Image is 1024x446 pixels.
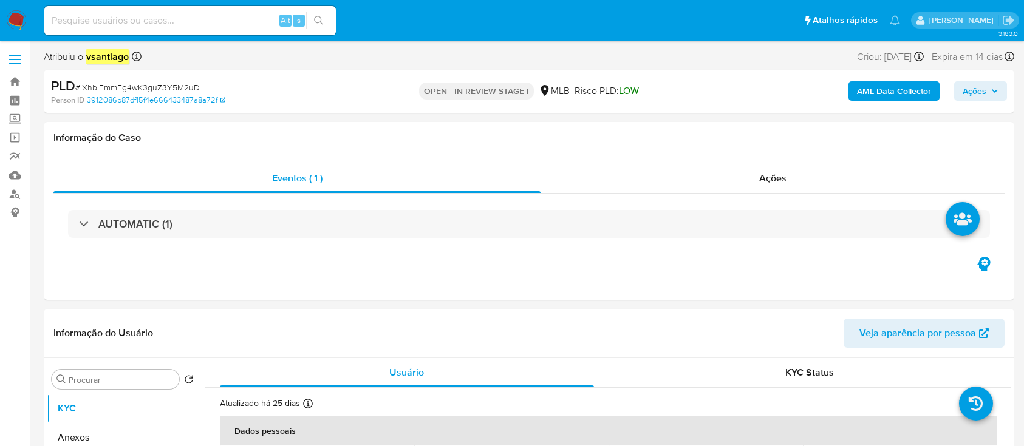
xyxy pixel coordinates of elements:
[306,12,331,29] button: search-icon
[53,132,1005,144] h1: Informação do Caso
[272,171,323,185] span: Eventos ( 1 )
[844,319,1005,348] button: Veja aparência por pessoa
[51,95,84,106] b: Person ID
[68,210,990,238] div: AUTOMATIC (1)
[954,81,1007,101] button: Ações
[75,81,200,93] span: # iXhbIFmmEg4wK3guZ3Y5M2uD
[932,50,1003,64] span: Expira em 14 dias
[220,397,300,409] p: Atualizado há 25 dias
[929,15,998,26] p: vinicius.santiago@mercadolivre.com
[926,49,929,65] span: -
[759,171,787,185] span: Ações
[857,81,931,101] b: AML Data Collector
[890,15,900,25] a: Notificações
[98,217,172,231] h3: AUTOMATIC (1)
[281,15,290,26] span: Alt
[297,15,301,26] span: s
[619,84,639,98] span: LOW
[184,374,194,388] button: Retornar ao pedido padrão
[963,81,986,101] span: Ações
[859,319,976,348] span: Veja aparência por pessoa
[857,49,924,65] div: Criou: [DATE]
[44,50,129,64] span: Atribuiu o
[51,76,75,95] b: PLD
[86,49,129,64] em: vsantiago
[813,14,878,27] span: Atalhos rápidos
[87,95,225,106] a: 3912086b87df15f4e666433487a8a72f
[419,83,534,100] p: OPEN - IN REVIEW STAGE I
[53,327,153,339] h1: Informação do Usuário
[539,84,570,98] div: MLB
[848,81,940,101] button: AML Data Collector
[44,13,336,29] input: Pesquise usuários ou casos...
[69,374,174,385] input: Procurar
[389,365,424,379] span: Usuário
[1002,14,1015,27] a: Sair
[47,394,199,423] button: KYC
[575,84,639,98] span: Risco PLD:
[56,374,66,384] button: Procurar
[220,416,997,445] th: Dados pessoais
[785,365,834,379] span: KYC Status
